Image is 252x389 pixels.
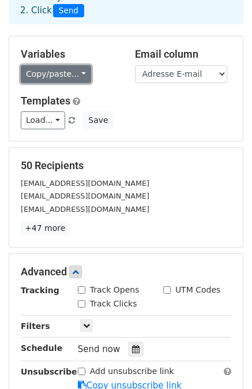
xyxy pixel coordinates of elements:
[21,159,231,172] h5: 50 Recipients
[135,48,232,61] h5: Email column
[78,344,121,354] span: Send now
[194,334,252,389] div: Widget de chat
[21,48,118,61] h5: Variables
[21,367,77,376] strong: Unsubscribe
[21,343,62,353] strong: Schedule
[21,205,149,214] small: [EMAIL_ADDRESS][DOMAIN_NAME]
[21,286,59,295] strong: Tracking
[21,265,231,278] h5: Advanced
[90,284,140,296] label: Track Opens
[53,4,84,18] span: Send
[21,221,69,235] a: +47 more
[21,321,50,331] strong: Filters
[83,111,113,129] button: Save
[21,192,149,200] small: [EMAIL_ADDRESS][DOMAIN_NAME]
[21,111,65,129] a: Load...
[194,334,252,389] iframe: Chat Widget
[21,95,70,107] a: Templates
[90,298,137,310] label: Track Clicks
[21,179,149,188] small: [EMAIL_ADDRESS][DOMAIN_NAME]
[175,284,220,296] label: UTM Codes
[90,365,174,377] label: Add unsubscribe link
[21,65,91,83] a: Copy/paste...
